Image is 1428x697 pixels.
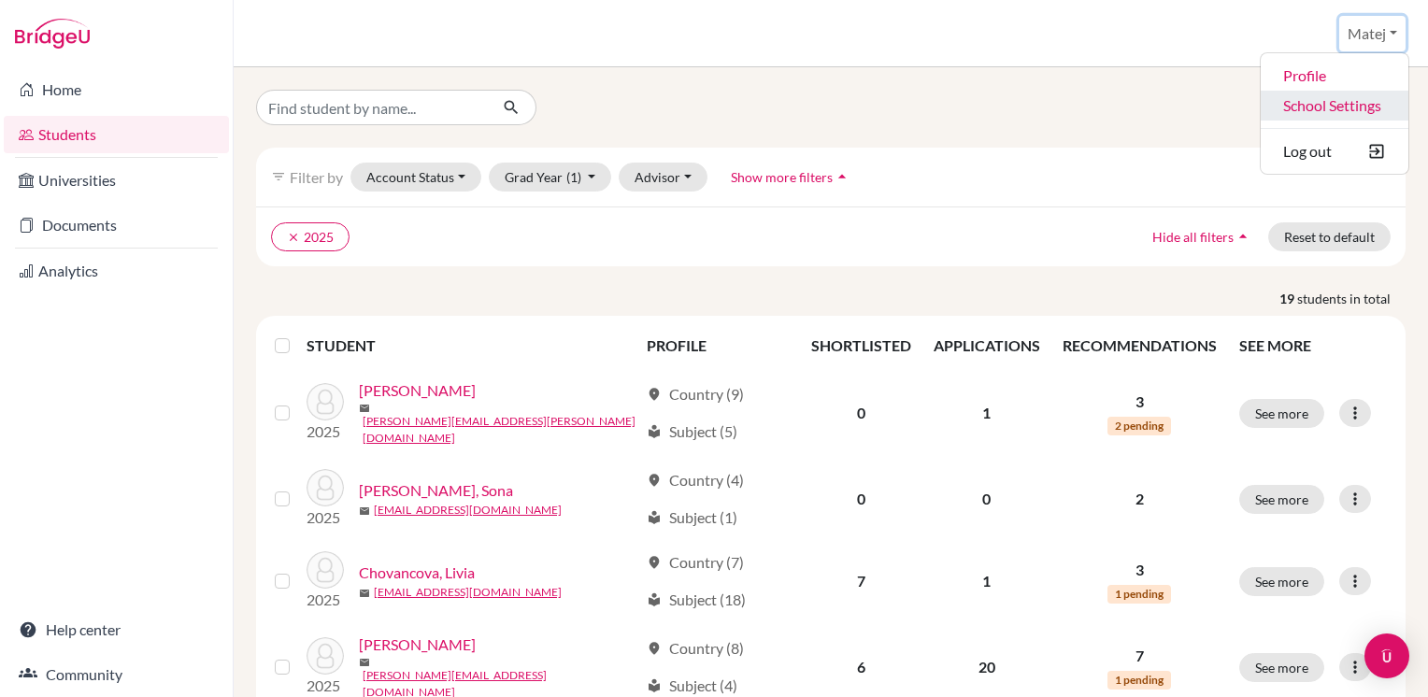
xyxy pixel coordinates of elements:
[271,222,350,251] button: clear2025
[647,675,737,697] div: Subject (4)
[1051,323,1228,368] th: RECOMMENDATIONS
[359,562,475,584] a: Chovancova, Livia
[363,413,638,447] a: [PERSON_NAME][EMAIL_ADDRESS][PERSON_NAME][DOMAIN_NAME]
[4,206,229,244] a: Documents
[1063,559,1217,581] p: 3
[922,323,1051,368] th: APPLICATIONS
[307,637,344,675] img: Cibulkova, Michaela
[800,458,922,540] td: 0
[359,505,370,517] span: mail
[359,479,513,502] a: [PERSON_NAME], Sona
[271,169,286,184] i: filter_list
[800,323,922,368] th: SHORTLISTED
[619,163,707,192] button: Advisor
[647,555,662,570] span: location_on
[647,420,737,443] div: Subject (5)
[307,506,344,529] p: 2025
[307,589,344,611] p: 2025
[647,510,662,525] span: local_library
[1261,61,1408,91] a: Profile
[374,502,562,519] a: [EMAIL_ADDRESS][DOMAIN_NAME]
[731,169,833,185] span: Show more filters
[359,588,370,599] span: mail
[922,458,1051,540] td: 0
[4,252,229,290] a: Analytics
[359,379,476,402] a: [PERSON_NAME]
[647,424,662,439] span: local_library
[359,657,370,668] span: mail
[566,169,581,185] span: (1)
[1107,585,1171,604] span: 1 pending
[1239,399,1324,428] button: See more
[1239,653,1324,682] button: See more
[4,611,229,648] a: Help center
[307,420,344,443] p: 2025
[1107,417,1171,435] span: 2 pending
[307,323,635,368] th: STUDENT
[359,403,370,414] span: mail
[1261,91,1408,121] a: School Settings
[1228,323,1398,368] th: SEE MORE
[647,637,744,660] div: Country (8)
[922,540,1051,622] td: 1
[1107,671,1171,690] span: 1 pending
[647,678,662,693] span: local_library
[4,656,229,693] a: Community
[307,469,344,506] img: Cabanova, Sona
[647,506,737,529] div: Subject (1)
[635,323,800,368] th: PROFILE
[1063,488,1217,510] p: 2
[647,641,662,656] span: location_on
[359,633,476,656] a: [PERSON_NAME]
[1239,567,1324,596] button: See more
[1136,222,1268,251] button: Hide all filtersarrow_drop_up
[833,167,851,186] i: arrow_drop_up
[1297,289,1406,308] span: students in total
[647,387,662,402] span: location_on
[307,675,344,697] p: 2025
[647,383,744,405] div: Country (9)
[1152,229,1234,245] span: Hide all filters
[1239,485,1324,514] button: See more
[4,116,229,153] a: Students
[290,168,343,186] span: Filter by
[350,163,481,192] button: Account Status
[1279,289,1297,308] strong: 19
[922,368,1051,458] td: 1
[647,592,662,607] span: local_library
[4,162,229,199] a: Universities
[800,540,922,622] td: 7
[307,551,344,589] img: Chovancova, Livia
[1063,391,1217,413] p: 3
[1234,227,1252,246] i: arrow_drop_up
[287,231,300,244] i: clear
[1261,136,1408,166] button: Log out
[374,584,562,601] a: [EMAIL_ADDRESS][DOMAIN_NAME]
[1260,52,1409,175] ul: Matej
[489,163,612,192] button: Grad Year(1)
[1268,222,1391,251] button: Reset to default
[256,90,488,125] input: Find student by name...
[15,19,90,49] img: Bridge-U
[647,551,744,574] div: Country (7)
[800,368,922,458] td: 0
[647,469,744,491] div: Country (4)
[647,473,662,488] span: location_on
[307,383,344,420] img: Bucek, Matus
[1339,16,1406,51] button: Matej
[647,589,746,611] div: Subject (18)
[4,71,229,108] a: Home
[1063,645,1217,667] p: 7
[1364,633,1409,678] div: Open Intercom Messenger
[715,163,867,192] button: Show more filtersarrow_drop_up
